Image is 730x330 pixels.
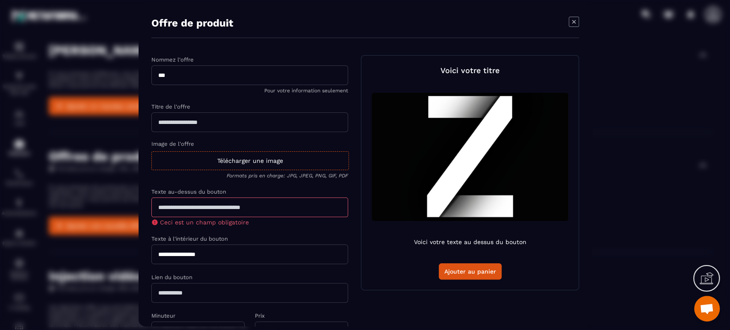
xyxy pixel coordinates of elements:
[151,189,226,195] label: Texte au-dessus du bouton
[414,239,526,245] p: Voici votre texte au dessus du bouton
[440,66,499,75] p: Voici votre titre
[160,219,249,226] span: Ceci est un champ obligatoire
[255,312,265,319] label: Prix
[151,312,175,319] label: Minuteur
[151,56,194,63] label: Nommez l'offre
[151,88,348,94] p: Pour votre information seulement
[151,173,348,179] p: Formats pris en charge: JPG, JPEG, PNG, GIF, PDF
[151,17,233,29] p: Offre de produit
[694,296,720,321] div: Ouvrir le chat
[151,236,228,242] label: Texte à l'intérieur du bouton
[151,103,190,110] label: Titre de l'offre
[151,274,192,280] label: Lien du bouton
[151,141,194,147] label: Image de l'offre
[151,151,349,170] div: Télécharger une image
